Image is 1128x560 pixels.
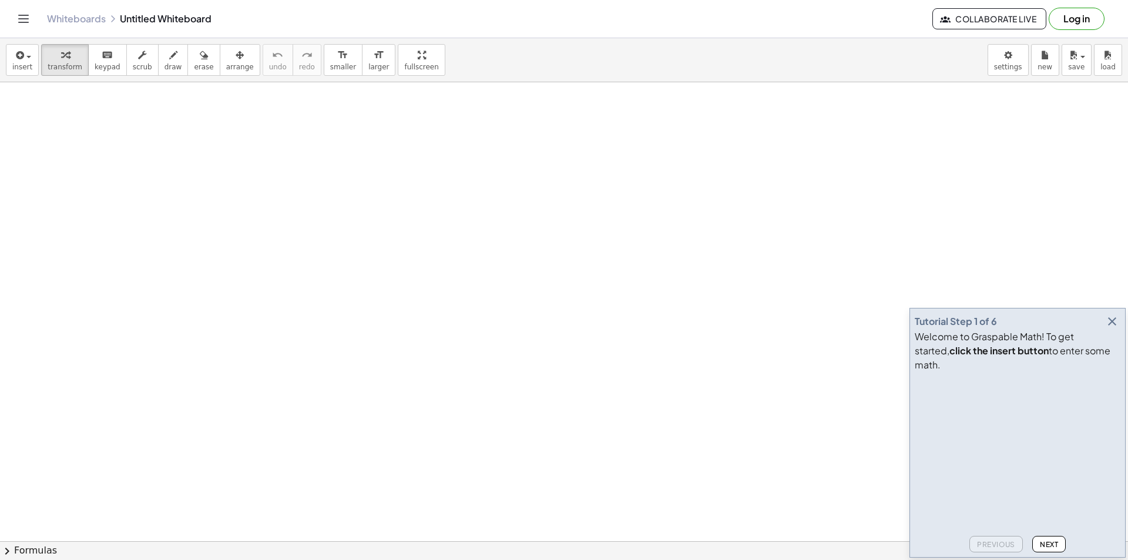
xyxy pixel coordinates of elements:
[1040,540,1058,549] span: Next
[301,48,313,62] i: redo
[226,63,254,71] span: arrange
[187,44,220,76] button: erase
[269,63,287,71] span: undo
[373,48,384,62] i: format_size
[1038,63,1052,71] span: new
[158,44,189,76] button: draw
[88,44,127,76] button: keyboardkeypad
[988,44,1029,76] button: settings
[404,63,438,71] span: fullscreen
[220,44,260,76] button: arrange
[368,63,389,71] span: larger
[1032,536,1066,552] button: Next
[47,13,106,25] a: Whiteboards
[14,9,33,28] button: Toggle navigation
[362,44,395,76] button: format_sizelarger
[942,14,1036,24] span: Collaborate Live
[915,314,997,328] div: Tutorial Step 1 of 6
[330,63,356,71] span: smaller
[48,63,82,71] span: transform
[293,44,321,76] button: redoredo
[932,8,1046,29] button: Collaborate Live
[1062,44,1092,76] button: save
[299,63,315,71] span: redo
[95,63,120,71] span: keypad
[133,63,152,71] span: scrub
[263,44,293,76] button: undoundo
[12,63,32,71] span: insert
[949,344,1049,357] b: click the insert button
[994,63,1022,71] span: settings
[6,44,39,76] button: insert
[194,63,213,71] span: erase
[324,44,362,76] button: format_sizesmaller
[915,330,1120,372] div: Welcome to Graspable Math! To get started, to enter some math.
[164,63,182,71] span: draw
[1049,8,1104,30] button: Log in
[1094,44,1122,76] button: load
[398,44,445,76] button: fullscreen
[1031,44,1059,76] button: new
[272,48,283,62] i: undo
[337,48,348,62] i: format_size
[1068,63,1085,71] span: save
[41,44,89,76] button: transform
[1100,63,1116,71] span: load
[102,48,113,62] i: keyboard
[126,44,159,76] button: scrub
